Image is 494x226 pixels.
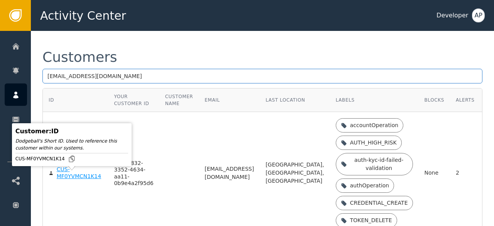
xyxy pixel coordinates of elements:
[114,93,153,107] div: Your Customer ID
[436,11,468,20] div: Developer
[350,156,408,172] div: auth-kyc-id-failed-validation
[42,69,482,83] input: Search by name, email, or ID
[350,216,392,224] div: TOKEN_DELETE
[425,169,444,177] div: None
[165,93,193,107] div: Customer Name
[472,8,485,22] button: AP
[425,97,444,104] div: Blocks
[350,182,389,190] div: authOperation
[114,160,153,187] div: 9cb6d832-3352-4634-aa11-0b9e4a2f95d6
[42,50,117,64] div: Customers
[266,97,324,104] div: Last Location
[350,121,398,129] div: accountOperation
[350,139,397,147] div: AUTH_HIGH_RISK
[15,138,128,151] div: Dodgeball's Short ID. Used to reference this customer within our systems.
[40,7,126,24] span: Activity Center
[205,97,254,104] div: Email
[456,97,475,104] div: Alerts
[15,155,128,163] div: CUS-MF0YVMCN1K14
[57,166,103,180] div: CUS-MF0YVMCN1K14
[49,97,54,104] div: ID
[15,127,128,136] div: Customer : ID
[336,97,413,104] div: Labels
[350,199,408,207] div: CREDENTIAL_CREATE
